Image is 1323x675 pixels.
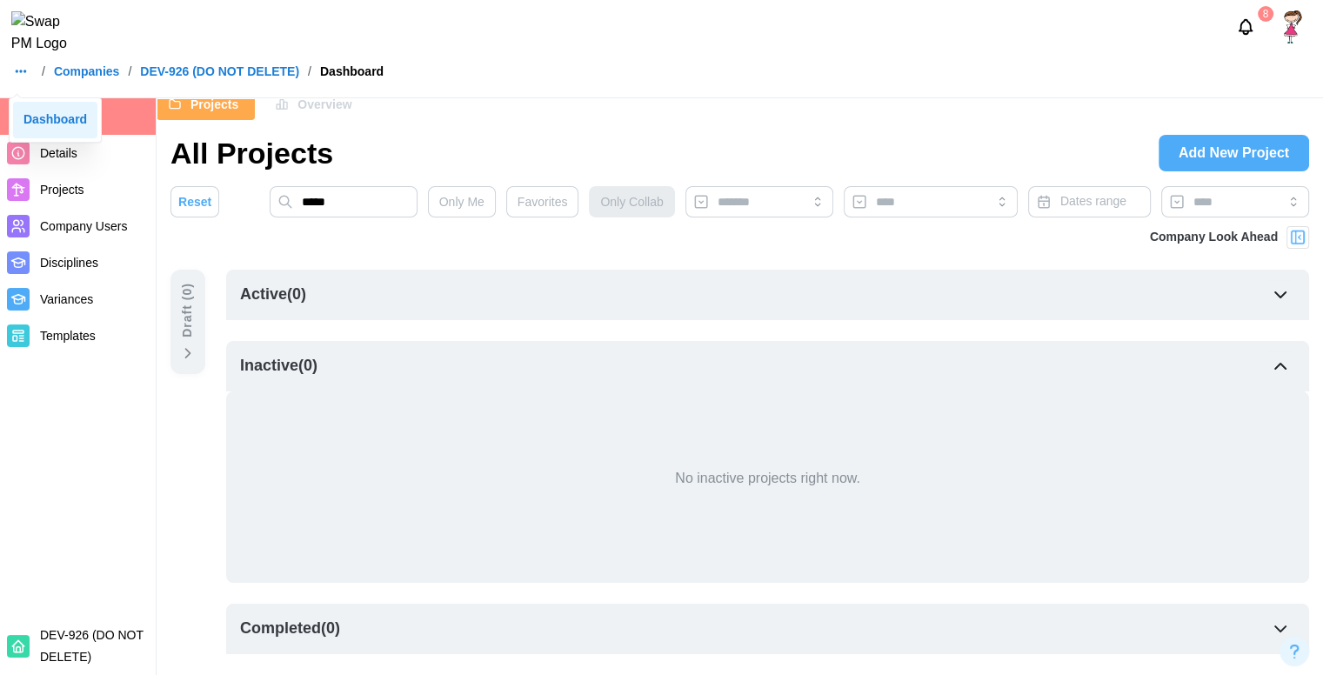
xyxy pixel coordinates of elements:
div: / [42,65,45,77]
div: Draft ( 0 ) [178,283,197,337]
span: Projects [40,183,84,197]
a: SShetty platform admin [1276,10,1309,43]
span: Company Users [40,219,127,233]
img: depositphotos_122830654-stock-illustration-little-girl-cute-character.jpg [1276,10,1309,43]
h1: All Projects [170,134,333,172]
span: Overview [297,90,351,119]
div: Dashboard [320,65,384,77]
div: No inactive projects right now. [675,468,860,490]
span: Disciplines [40,256,98,270]
span: Only Me [439,187,484,217]
span: Reset [178,187,211,217]
div: 8 [1258,6,1273,22]
span: Dates range [1060,194,1126,208]
span: DEV-926 (DO NOT DELETE) [40,628,144,664]
img: Project Look Ahead Button [1289,229,1306,246]
span: Details [40,146,77,160]
button: Notifications [1231,12,1260,42]
div: Active ( 0 ) [240,283,306,307]
a: Companies [54,65,119,77]
span: Favorites [518,187,568,217]
div: Completed ( 0 ) [240,617,340,641]
a: DEV-926 (DO NOT DELETE) [140,65,299,77]
div: Inactive ( 0 ) [240,354,317,378]
span: Variances [40,292,93,306]
img: Swap PM Logo [11,11,82,55]
div: / [308,65,311,77]
span: Add New Project [1179,136,1289,170]
span: Templates [40,329,96,343]
div: / [128,65,131,77]
span: Projects [190,90,238,119]
div: Dashboard [23,110,87,130]
div: Company Look Ahead [1150,228,1278,247]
